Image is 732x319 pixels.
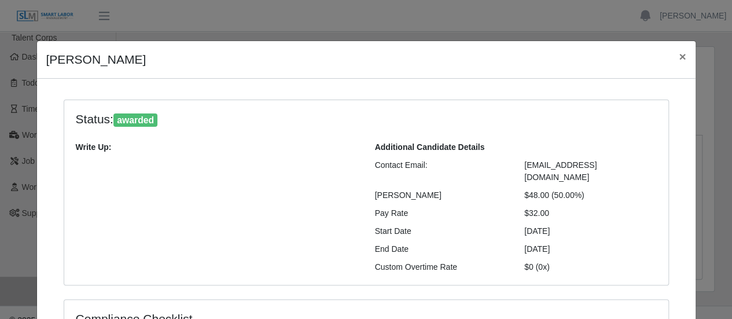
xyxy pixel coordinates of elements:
[516,225,665,237] div: [DATE]
[366,189,516,201] div: [PERSON_NAME]
[670,41,695,72] button: Close
[524,160,597,182] span: [EMAIL_ADDRESS][DOMAIN_NAME]
[679,50,686,63] span: ×
[524,262,550,272] span: $0 (0x)
[113,113,158,127] span: awarded
[76,142,112,152] b: Write Up:
[366,159,516,184] div: Contact Email:
[366,261,516,273] div: Custom Overtime Rate
[76,112,507,127] h4: Status:
[46,50,146,69] h4: [PERSON_NAME]
[516,207,665,219] div: $32.00
[366,243,516,255] div: End Date
[366,225,516,237] div: Start Date
[524,244,550,254] span: [DATE]
[366,207,516,219] div: Pay Rate
[516,189,665,201] div: $48.00 (50.00%)
[375,142,485,152] b: Additional Candidate Details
